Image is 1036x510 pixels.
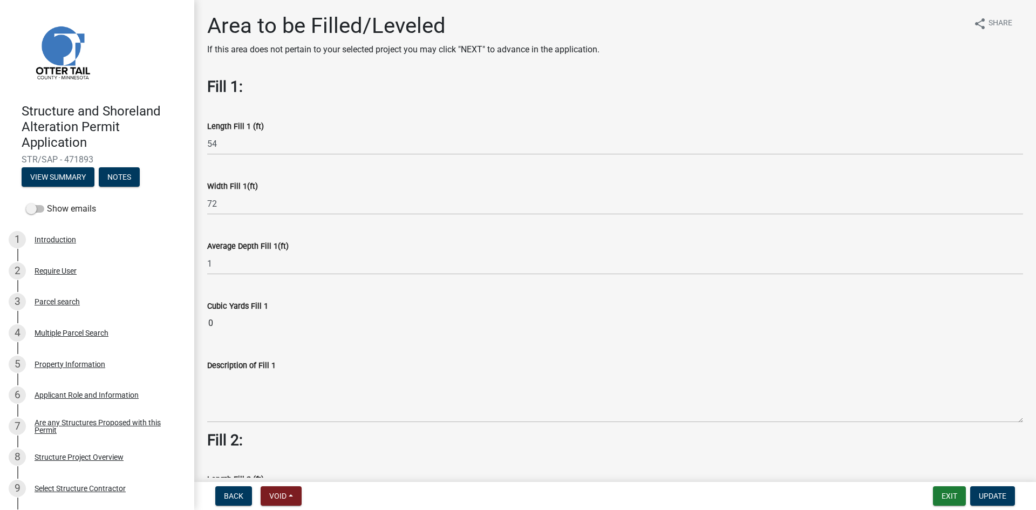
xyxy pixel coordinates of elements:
strong: Fill 1: [207,78,243,96]
span: Update [979,492,1006,500]
label: Length Fill 2 (ft) [207,476,264,484]
div: Property Information [35,361,105,368]
button: Notes [99,167,140,187]
wm-modal-confirm: Summary [22,174,94,182]
label: Width Fill 1(ft) [207,183,258,191]
div: 3 [9,293,26,310]
strong: Fill 2: [207,431,243,449]
div: Parcel search [35,298,80,305]
button: View Summary [22,167,94,187]
div: 1 [9,231,26,248]
div: 7 [9,418,26,435]
div: Structure Project Overview [35,453,124,461]
label: Average Depth Fill 1(ft) [207,243,289,250]
button: Back [215,486,252,506]
button: Update [970,486,1015,506]
img: Otter Tail County, Minnesota [22,11,103,92]
button: shareShare [965,13,1021,34]
p: If this area does not pertain to your selected project you may click "NEXT" to advance in the app... [207,43,599,56]
div: 5 [9,356,26,373]
button: Exit [933,486,966,506]
div: Require User [35,267,77,275]
div: Select Structure Contractor [35,485,126,492]
h1: Area to be Filled/Leveled [207,13,599,39]
label: Length Fill 1 (ft) [207,123,264,131]
span: Void [269,492,287,500]
div: Multiple Parcel Search [35,329,108,337]
div: 4 [9,324,26,342]
button: Void [261,486,302,506]
wm-modal-confirm: Notes [99,174,140,182]
div: 9 [9,480,26,497]
div: Are any Structures Proposed with this Permit [35,419,177,434]
i: share [973,17,986,30]
div: 6 [9,386,26,404]
div: Introduction [35,236,76,243]
label: Cubic Yards Fill 1 [207,303,268,310]
div: Applicant Role and Information [35,391,139,399]
div: 8 [9,448,26,466]
span: Back [224,492,243,500]
span: Share [989,17,1012,30]
label: Description of Fill 1 [207,362,276,370]
h4: Structure and Shoreland Alteration Permit Application [22,104,186,150]
span: STR/SAP - 471893 [22,154,173,165]
div: 2 [9,262,26,280]
label: Show emails [26,202,96,215]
